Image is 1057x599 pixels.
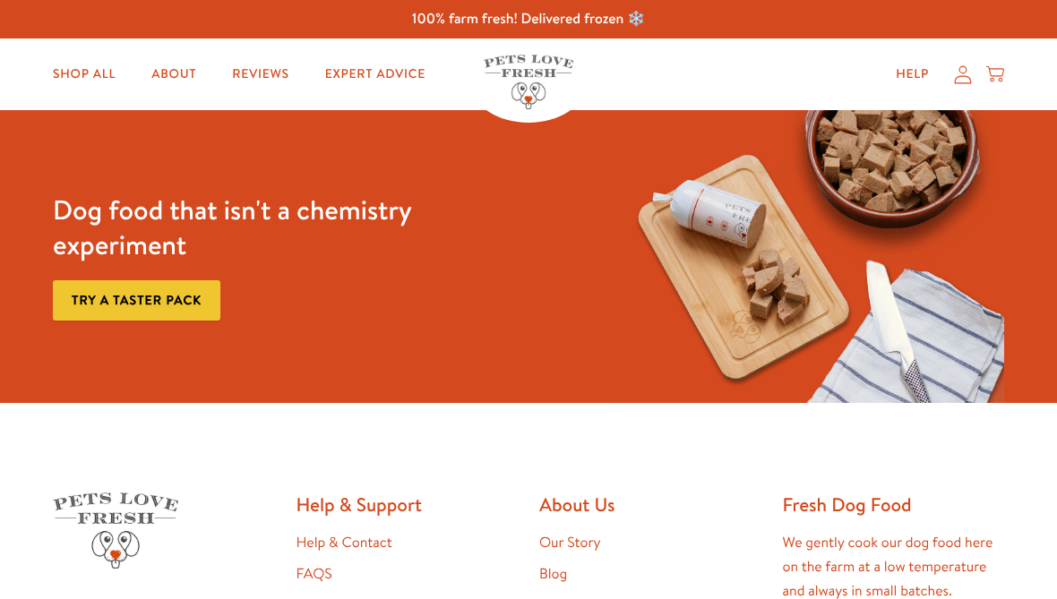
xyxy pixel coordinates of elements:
[539,533,601,552] a: Our Story
[137,56,211,92] a: About
[39,56,130,92] a: Shop All
[53,280,220,321] a: Try a taster pack
[218,56,303,92] a: Reviews
[311,56,440,92] a: Expert Advice
[539,492,761,517] h2: About Us
[296,492,519,517] h2: Help & Support
[296,564,332,584] a: FAQS
[783,492,1005,517] h2: Fresh Dog Food
[53,193,441,262] h3: Dog food that isn't a chemistry experiment
[881,56,943,92] a: Help
[539,564,567,584] a: Blog
[53,492,178,569] img: Pets Love Fresh
[296,533,392,552] a: Help & Contact
[616,110,1004,403] img: Fussy
[484,55,573,109] img: Pets Love Fresh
